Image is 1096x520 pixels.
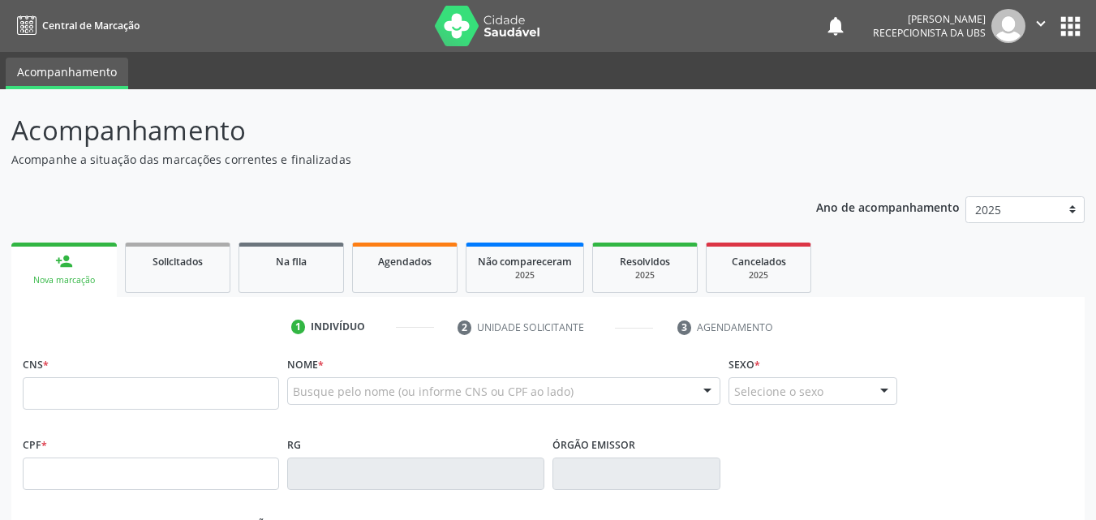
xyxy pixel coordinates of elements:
[991,9,1025,43] img: img
[604,269,686,281] div: 2025
[23,274,105,286] div: Nova marcação
[718,269,799,281] div: 2025
[287,432,301,458] label: RG
[478,269,572,281] div: 2025
[11,151,763,168] p: Acompanhe a situação das marcações correntes e finalizadas
[620,255,670,269] span: Resolvidos
[552,432,635,458] label: Órgão emissor
[11,12,140,39] a: Central de Marcação
[23,352,49,377] label: CNS
[378,255,432,269] span: Agendados
[276,255,307,269] span: Na fila
[824,15,847,37] button: notifications
[287,352,324,377] label: Nome
[293,383,574,400] span: Busque pelo nome (ou informe CNS ou CPF ao lado)
[153,255,203,269] span: Solicitados
[478,255,572,269] span: Não compareceram
[873,12,986,26] div: [PERSON_NAME]
[42,19,140,32] span: Central de Marcação
[1025,9,1056,43] button: 
[732,255,786,269] span: Cancelados
[23,432,47,458] label: CPF
[816,196,960,217] p: Ano de acompanhamento
[873,26,986,40] span: Recepcionista da UBS
[1032,15,1050,32] i: 
[55,252,73,270] div: person_add
[6,58,128,89] a: Acompanhamento
[734,383,823,400] span: Selecione o sexo
[729,352,760,377] label: Sexo
[291,320,306,334] div: 1
[11,110,763,151] p: Acompanhamento
[311,320,365,334] div: Indivíduo
[1056,12,1085,41] button: apps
